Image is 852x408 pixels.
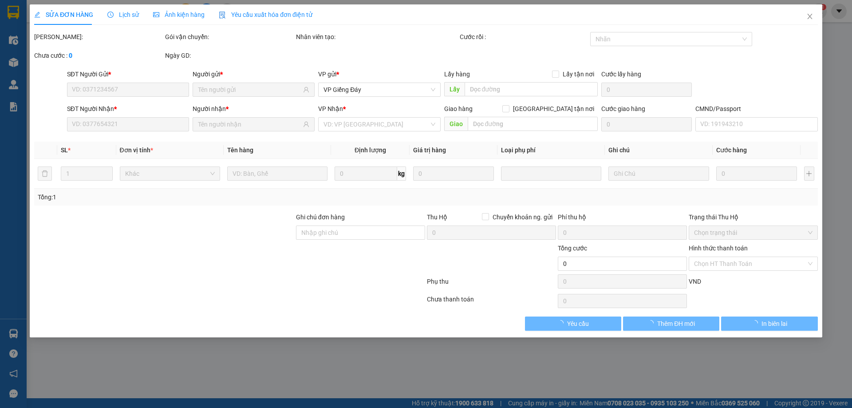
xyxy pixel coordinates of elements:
[460,32,589,42] div: Cước rồi :
[11,60,116,75] b: GỬI : VP Giếng Đáy
[61,147,68,154] span: SL
[761,319,787,329] span: In biên lai
[426,294,557,310] div: Chưa thanh toán
[716,147,747,154] span: Cước hàng
[468,117,598,131] input: Dọc đường
[153,11,205,18] span: Ảnh kiện hàng
[296,32,458,42] div: Nhân viên tạo:
[601,117,692,131] input: Cước giao hàng
[193,104,315,114] div: Người nhận
[34,12,40,18] span: edit
[804,166,814,181] button: plus
[647,320,657,326] span: loading
[525,317,621,331] button: Yêu cầu
[38,166,52,181] button: delete
[107,12,114,18] span: clock-circle
[444,71,470,78] span: Lấy hàng
[657,319,695,329] span: Thêm ĐH mới
[797,4,822,29] button: Close
[689,212,818,222] div: Trạng thái Thu Hộ
[558,245,587,252] span: Tổng cước
[722,317,818,331] button: In biên lai
[165,32,294,42] div: Gói vận chuyển:
[120,147,153,154] span: Đơn vị tính
[557,320,567,326] span: loading
[34,32,163,42] div: [PERSON_NAME]:
[559,69,598,79] span: Lấy tận nơi
[125,167,215,180] span: Khác
[304,121,310,127] span: user
[695,104,817,114] div: CMND/Passport
[465,82,598,96] input: Dọc đường
[67,104,189,114] div: SĐT Người Nhận
[296,226,425,240] input: Ghi chú đơn hàng
[296,214,345,221] label: Ghi chú đơn hàng
[509,104,598,114] span: [GEOGRAPHIC_DATA] tận nơi
[227,147,253,154] span: Tên hàng
[38,192,329,202] div: Tổng: 1
[219,12,226,19] img: icon
[601,83,692,97] input: Cước lấy hàng
[319,105,343,112] span: VP Nhận
[426,277,557,292] div: Phụ thu
[752,320,761,326] span: loading
[355,147,386,154] span: Định lượng
[427,214,447,221] span: Thu Hộ
[689,245,748,252] label: Hình thức thanh toán
[165,51,294,60] div: Ngày GD:
[67,69,189,79] div: SĐT Người Gửi
[319,69,441,79] div: VP gửi
[34,51,163,60] div: Chưa cước :
[397,166,406,181] span: kg
[193,69,315,79] div: Người gửi
[227,166,327,181] input: VD: Bàn, Ghế
[198,85,301,95] input: Tên người gửi
[716,166,797,181] input: 0
[497,142,605,159] th: Loại phụ phí
[198,119,301,129] input: Tên người nhận
[324,83,435,96] span: VP Giếng Đáy
[689,278,701,285] span: VND
[83,22,371,33] li: 271 - [PERSON_NAME] - [GEOGRAPHIC_DATA] - [GEOGRAPHIC_DATA]
[605,142,713,159] th: Ghi chú
[219,11,312,18] span: Yêu cầu xuất hóa đơn điện tử
[444,117,468,131] span: Giao
[153,12,159,18] span: picture
[609,166,709,181] input: Ghi Chú
[34,11,93,18] span: SỬA ĐƠN HÀNG
[69,52,72,59] b: 0
[413,147,446,154] span: Giá trị hàng
[304,87,310,93] span: user
[11,11,78,55] img: logo.jpg
[567,319,589,329] span: Yêu cầu
[601,71,641,78] label: Cước lấy hàng
[558,212,687,226] div: Phí thu hộ
[489,212,556,222] span: Chuyển khoản ng. gửi
[601,105,645,112] label: Cước giao hàng
[444,105,473,112] span: Giao hàng
[694,226,813,239] span: Chọn trạng thái
[623,317,719,331] button: Thêm ĐH mới
[444,82,465,96] span: Lấy
[806,13,813,20] span: close
[413,166,494,181] input: 0
[107,11,139,18] span: Lịch sử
